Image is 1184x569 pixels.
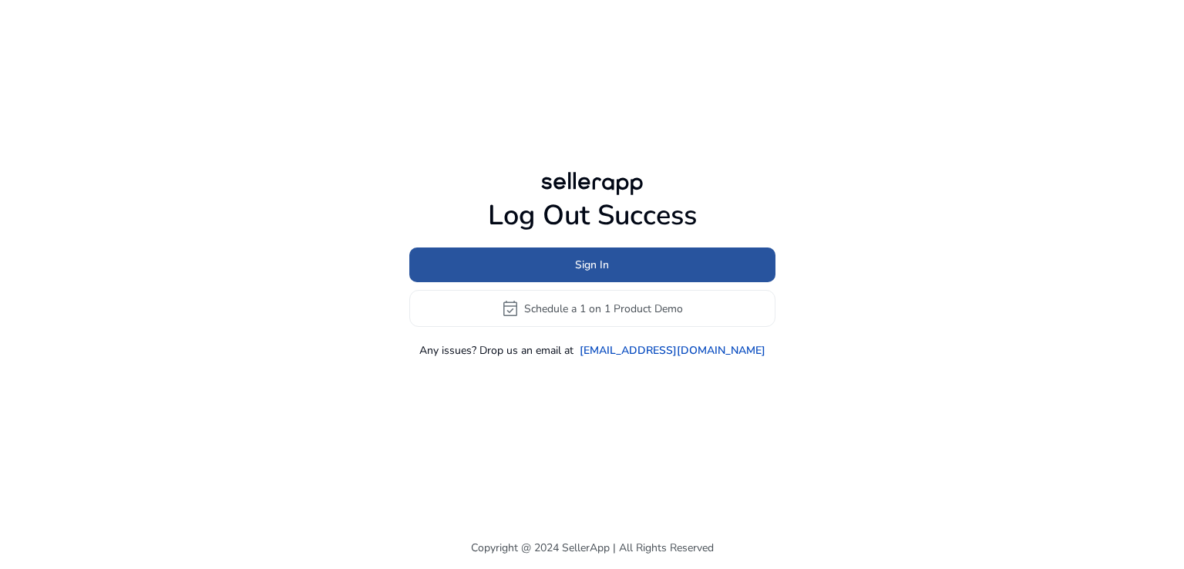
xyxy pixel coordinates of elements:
h1: Log Out Success [409,199,775,232]
span: event_available [501,299,520,318]
a: [EMAIL_ADDRESS][DOMAIN_NAME] [580,342,765,359]
p: Any issues? Drop us an email at [419,342,573,359]
button: event_availableSchedule a 1 on 1 Product Demo [409,290,775,327]
button: Sign In [409,247,775,282]
span: Sign In [575,257,609,273]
